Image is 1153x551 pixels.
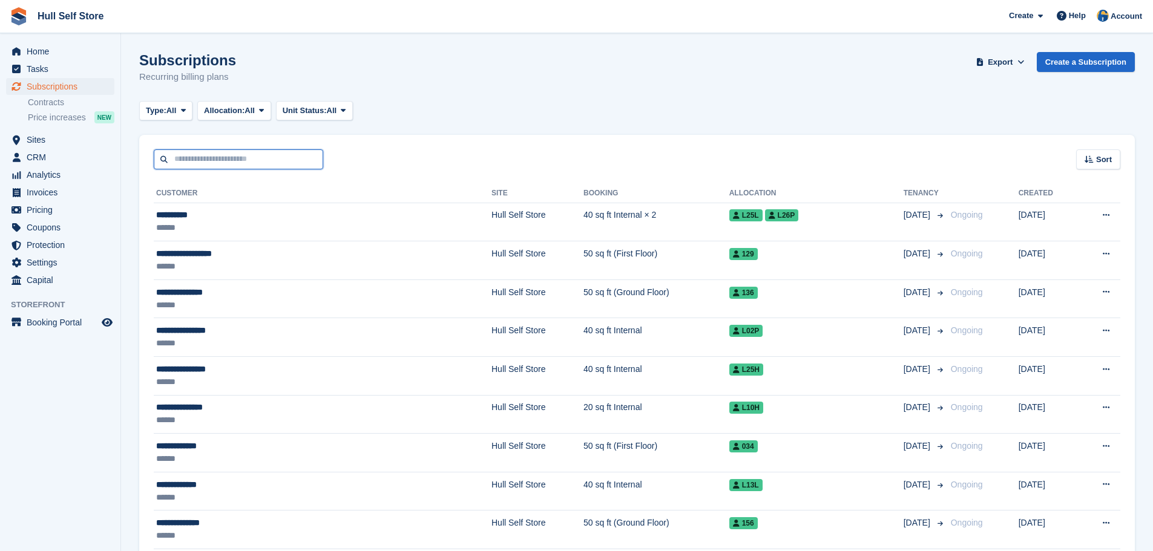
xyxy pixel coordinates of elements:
a: Contracts [28,97,114,108]
th: Booking [583,184,729,203]
td: 40 sq ft Internal [583,318,729,357]
button: Type: All [139,101,192,121]
span: 129 [729,248,758,260]
div: NEW [94,111,114,123]
span: L25H [729,364,763,376]
th: Allocation [729,184,904,203]
span: Price increases [28,112,86,123]
span: [DATE] [904,478,933,491]
span: Home [27,43,99,60]
span: Export [988,56,1013,68]
span: Ongoing [951,249,983,258]
span: Coupons [27,219,99,236]
a: Hull Self Store [33,6,108,26]
span: Ongoing [951,287,983,297]
td: 20 sq ft Internal [583,395,729,434]
th: Customer [154,184,491,203]
td: [DATE] [1019,203,1077,241]
th: Created [1019,184,1077,203]
span: [DATE] [904,517,933,529]
span: CRM [27,149,99,166]
span: [DATE] [904,286,933,299]
td: Hull Self Store [491,279,583,318]
span: [DATE] [904,401,933,414]
span: 034 [729,440,758,452]
span: Ongoing [951,480,983,489]
img: stora-icon-8386f47178a22dfd0bd8f6a31ec36ba5ce8667c1dd55bd0f319d3a0aa187defe.svg [10,7,28,25]
a: Preview store [100,315,114,330]
td: Hull Self Store [491,318,583,357]
a: Create a Subscription [1037,52,1135,72]
a: Price increases NEW [28,111,114,124]
td: Hull Self Store [491,395,583,434]
span: L10H [729,402,763,414]
span: L13L [729,479,763,491]
span: All [166,105,177,117]
span: Invoices [27,184,99,201]
span: Ongoing [951,210,983,220]
a: menu [6,60,114,77]
th: Tenancy [904,184,946,203]
span: Create [1009,10,1033,22]
a: menu [6,236,114,253]
td: 50 sq ft (First Floor) [583,241,729,280]
span: Storefront [11,299,120,311]
span: All [245,105,255,117]
span: [DATE] [904,247,933,260]
span: Ongoing [951,402,983,412]
span: Pricing [27,201,99,218]
a: menu [6,201,114,218]
p: Recurring billing plans [139,70,236,84]
td: [DATE] [1019,279,1077,318]
td: [DATE] [1019,510,1077,549]
td: 40 sq ft Internal [583,472,729,510]
a: menu [6,254,114,271]
span: Capital [27,272,99,289]
td: 50 sq ft (Ground Floor) [583,279,729,318]
img: Hull Self Store [1097,10,1109,22]
td: Hull Self Store [491,357,583,396]
td: [DATE] [1019,472,1077,510]
a: menu [6,184,114,201]
span: Sites [27,131,99,148]
span: Settings [27,254,99,271]
td: [DATE] [1019,395,1077,434]
a: menu [6,219,114,236]
span: Type: [146,105,166,117]
a: menu [6,166,114,183]
a: menu [6,131,114,148]
td: Hull Self Store [491,241,583,280]
span: Help [1069,10,1086,22]
td: Hull Self Store [491,510,583,549]
h1: Subscriptions [139,52,236,68]
span: 136 [729,287,758,299]
span: [DATE] [904,209,933,221]
span: [DATE] [904,363,933,376]
td: [DATE] [1019,434,1077,472]
span: 156 [729,517,758,529]
span: [DATE] [904,440,933,452]
span: Analytics [27,166,99,183]
a: menu [6,43,114,60]
a: menu [6,272,114,289]
span: Booking Portal [27,314,99,331]
td: [DATE] [1019,318,1077,357]
span: Ongoing [951,441,983,451]
td: [DATE] [1019,357,1077,396]
span: Tasks [27,60,99,77]
td: Hull Self Store [491,472,583,510]
span: All [327,105,337,117]
a: menu [6,149,114,166]
button: Export [974,52,1027,72]
td: 40 sq ft Internal × 2 [583,203,729,241]
td: [DATE] [1019,241,1077,280]
span: Ongoing [951,364,983,374]
span: L25L [729,209,763,221]
span: Allocation: [204,105,245,117]
th: Site [491,184,583,203]
span: L02P [729,325,763,337]
span: Protection [27,236,99,253]
a: menu [6,78,114,95]
span: Subscriptions [27,78,99,95]
td: Hull Self Store [491,203,583,241]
